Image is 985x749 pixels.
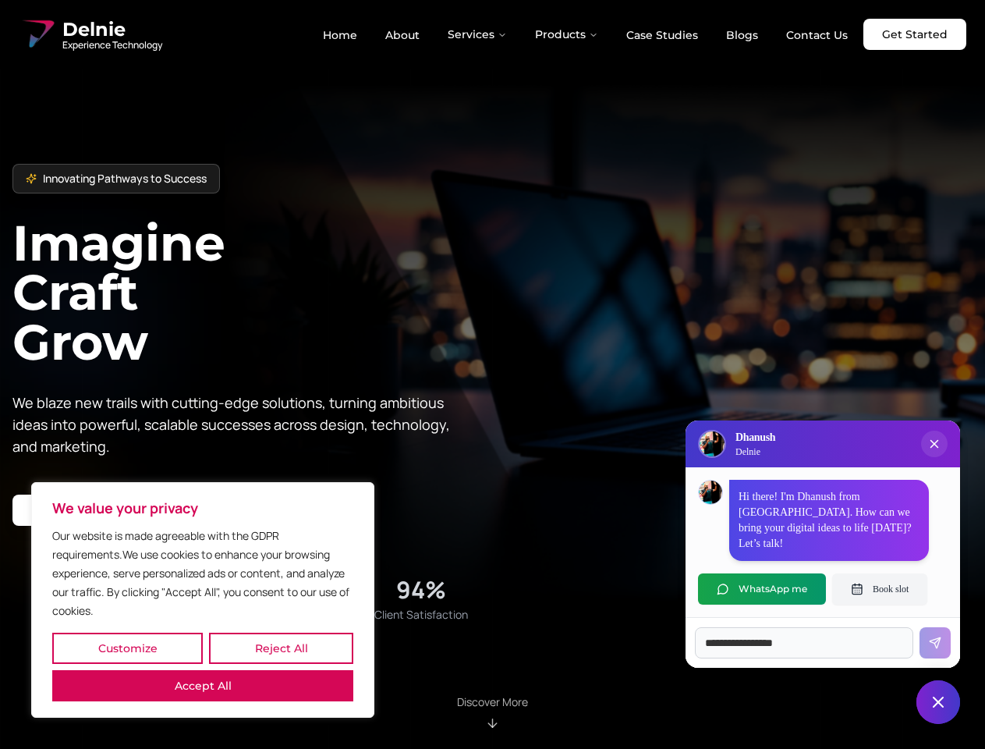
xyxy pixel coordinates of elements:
[374,607,468,623] span: Client Satisfaction
[774,22,860,48] a: Contact Us
[310,22,370,48] a: Home
[52,670,353,701] button: Accept All
[700,431,725,456] img: Delnie Logo
[62,39,162,51] span: Experience Technology
[62,17,162,42] span: Delnie
[916,680,960,724] button: Close chat
[52,527,353,620] p: Our website is made agreeable with the GDPR requirements.We use cookies to enhance your browsing ...
[12,495,191,526] a: Start your project with us
[523,19,611,50] button: Products
[735,445,775,458] p: Delnie
[373,22,432,48] a: About
[52,499,353,517] p: We value your privacy
[435,19,519,50] button: Services
[43,171,207,186] span: Innovating Pathways to Success
[209,633,353,664] button: Reject All
[457,694,528,730] div: Scroll to About section
[12,218,493,366] h1: Imagine Craft Grow
[698,573,826,605] button: WhatsApp me
[12,392,462,457] p: We blaze new trails with cutting-edge solutions, turning ambitious ideas into powerful, scalable ...
[832,573,927,605] button: Book slot
[735,430,775,445] h3: Dhanush
[863,19,966,50] a: Get Started
[52,633,203,664] button: Customize
[921,431,948,457] button: Close chat popup
[614,22,710,48] a: Case Studies
[699,481,722,504] img: Dhanush
[739,489,919,552] p: Hi there! I'm Dhanush from [GEOGRAPHIC_DATA]. How can we bring your digital ideas to life [DATE]?...
[396,576,446,604] div: 94%
[310,19,860,50] nav: Main
[19,16,56,53] img: Delnie Logo
[19,16,162,53] a: Delnie Logo Full
[457,694,528,710] p: Discover More
[714,22,771,48] a: Blogs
